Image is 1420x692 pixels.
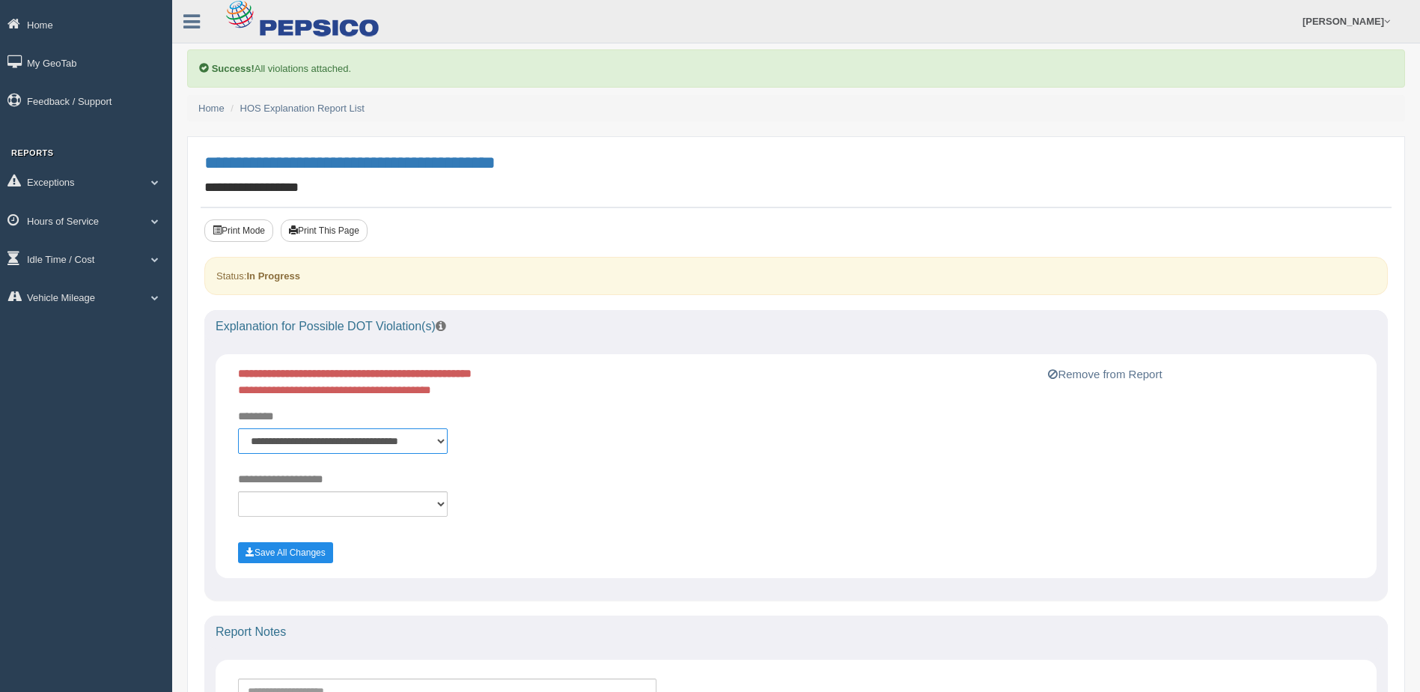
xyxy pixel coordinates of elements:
[187,49,1405,88] div: All violations attached.
[204,257,1388,295] div: Status:
[198,103,225,114] a: Home
[212,63,255,74] b: Success!
[246,270,300,282] strong: In Progress
[1043,365,1166,383] button: Remove from Report
[281,219,368,242] button: Print This Page
[240,103,365,114] a: HOS Explanation Report List
[204,219,273,242] button: Print Mode
[204,616,1388,649] div: Report Notes
[238,542,333,563] button: Save
[204,310,1388,343] div: Explanation for Possible DOT Violation(s)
